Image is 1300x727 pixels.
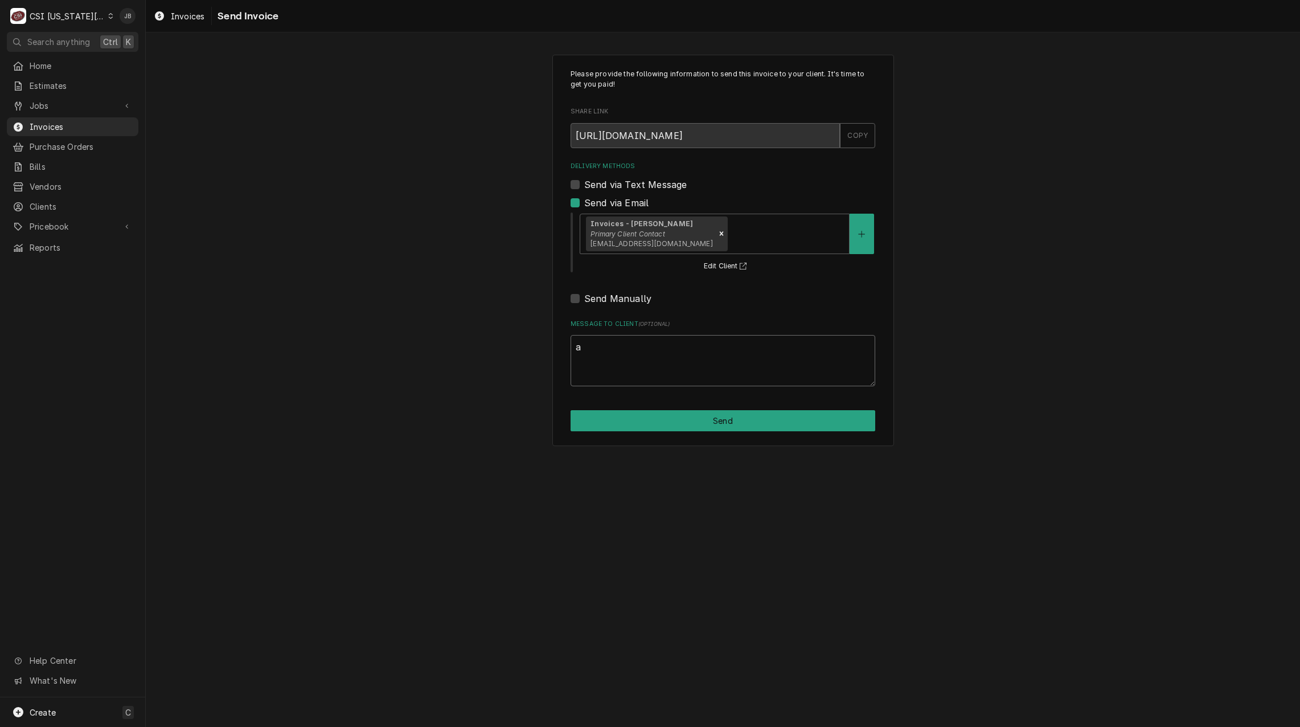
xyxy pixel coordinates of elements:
div: Joshua Bennett's Avatar [120,8,136,24]
span: K [126,36,131,48]
svg: Create New Contact [858,230,865,238]
span: [EMAIL_ADDRESS][DOMAIN_NAME] [590,239,712,248]
a: Estimates [7,76,138,95]
span: Search anything [27,36,90,48]
a: Go to What's New [7,671,138,690]
span: Estimates [30,80,133,92]
div: Share Link [571,107,875,148]
button: Send [571,410,875,431]
label: Send via Text Message [584,178,687,191]
span: Help Center [30,655,132,667]
div: CSI [US_STATE][GEOGRAPHIC_DATA] [30,10,105,22]
div: JB [120,8,136,24]
a: Home [7,56,138,75]
a: Go to Help Center [7,651,138,670]
a: Go to Pricebook [7,217,138,236]
a: Invoices [7,117,138,136]
div: C [10,8,26,24]
label: Delivery Methods [571,162,875,171]
a: Go to Jobs [7,96,138,115]
p: Please provide the following information to send this invoice to your client. It's time to get yo... [571,69,875,90]
a: Bills [7,157,138,176]
div: Message to Client [571,320,875,386]
span: Invoices [30,121,133,133]
div: Invoice Send Form [571,69,875,386]
span: ( optional ) [638,321,670,327]
span: What's New [30,675,132,687]
span: Bills [30,161,133,173]
span: Invoices [171,10,204,22]
span: Create [30,708,56,717]
label: Send Manually [584,292,651,305]
span: Vendors [30,181,133,193]
em: Primary Client Contact [590,230,665,238]
div: Button Group Row [571,410,875,431]
span: C [125,706,131,718]
span: Pricebook [30,220,116,232]
a: Purchase Orders [7,137,138,156]
span: Clients [30,201,133,213]
span: Purchase Orders [30,141,133,153]
label: Message to Client [571,320,875,329]
div: Delivery Methods [571,162,875,305]
a: Invoices [149,7,209,26]
button: COPY [840,123,875,148]
span: Reports [30,242,133,254]
strong: Invoices - [PERSON_NAME] [590,219,693,228]
div: Button Group [571,410,875,431]
label: Share Link [571,107,875,116]
button: Search anythingCtrlK [7,32,138,52]
button: Edit Client [702,259,752,273]
label: Send via Email [584,196,649,210]
span: Send Invoice [214,9,278,24]
span: Ctrl [103,36,118,48]
div: Invoice Send [552,55,894,446]
div: Remove [object Object] [715,217,728,252]
button: Create New Contact [850,214,873,254]
span: Jobs [30,100,116,112]
span: Home [30,60,133,72]
div: CSI Kansas City's Avatar [10,8,26,24]
a: Vendors [7,177,138,196]
a: Clients [7,197,138,216]
textarea: a [571,335,875,386]
a: Reports [7,238,138,257]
